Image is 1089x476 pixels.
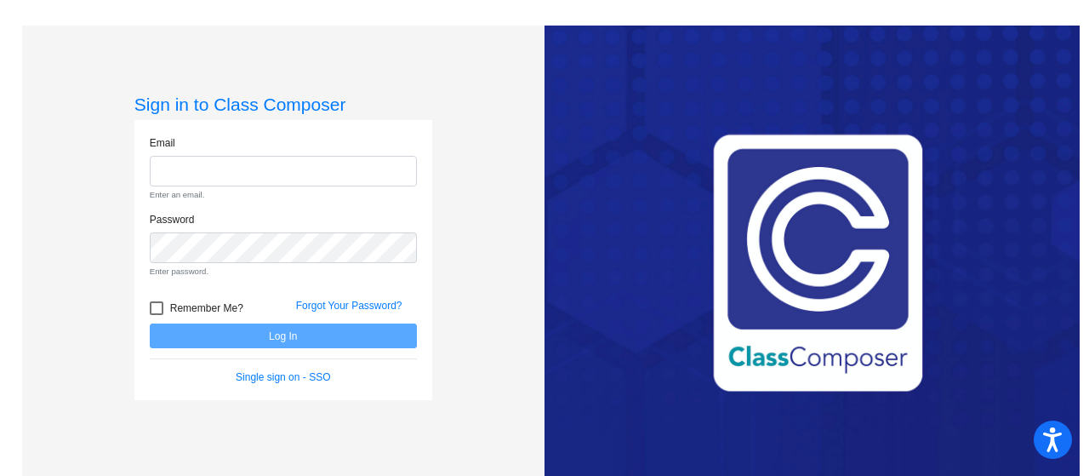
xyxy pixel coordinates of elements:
[150,266,417,278] small: Enter password.
[134,94,432,115] h3: Sign in to Class Composer
[170,298,243,318] span: Remember Me?
[150,324,417,348] button: Log In
[150,135,175,151] label: Email
[150,189,417,201] small: Enter an email.
[150,212,195,227] label: Password
[296,300,402,312] a: Forgot Your Password?
[236,371,330,383] a: Single sign on - SSO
